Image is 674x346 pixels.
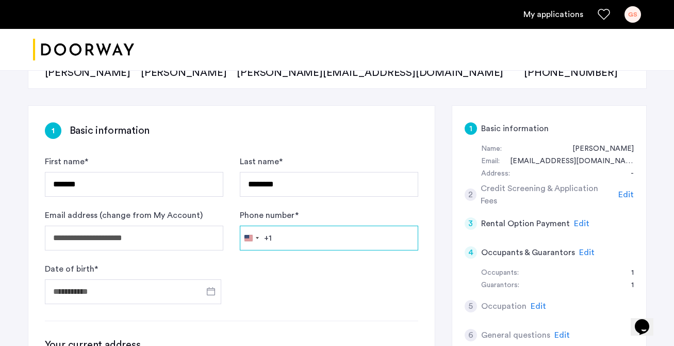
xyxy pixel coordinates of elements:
h5: Occupation [481,300,527,312]
button: Selected country [240,226,272,250]
a: My application [523,8,583,21]
label: Date of birth * [45,263,98,275]
button: Open calendar [205,285,217,297]
div: Email: [481,155,500,168]
div: Address: [481,168,510,180]
span: Edit [554,331,570,339]
div: 3 [465,217,477,230]
div: 1 [621,267,634,279]
div: 1 [465,122,477,135]
label: Last name * [240,155,283,168]
h5: Basic information [481,122,549,135]
div: GS [624,6,641,23]
h5: Credit Screening & Application Fees [481,182,614,207]
h5: General questions [481,329,550,341]
iframe: chat widget [631,305,664,336]
span: Edit [579,248,595,257]
a: Favorites [598,8,610,21]
div: [PERSON_NAME] [141,66,226,80]
div: 5 [465,300,477,312]
div: [PERSON_NAME] [45,66,130,80]
div: Name: [481,143,502,155]
h3: Basic information [70,123,150,138]
label: Phone number * [240,209,299,222]
div: 6 [465,329,477,341]
span: Edit [574,219,589,228]
div: - [620,168,634,180]
label: Email address (change from My Account) [45,209,203,222]
img: logo [33,30,134,69]
span: Edit [618,191,634,199]
div: Guarantors: [481,279,519,292]
div: 4 [465,246,477,259]
div: [PHONE_NUMBER] [524,66,617,80]
div: 1 [45,122,61,139]
div: 1 [621,279,634,292]
h5: Rental Option Payment [481,217,570,230]
div: 2 [465,188,477,201]
div: +1 [264,232,272,244]
div: Occupants: [481,267,519,279]
label: First name * [45,155,88,168]
span: Edit [531,302,546,310]
a: Cazamio logo [33,30,134,69]
h5: Occupants & Guarantors [481,246,575,259]
div: gregstanicek@gmail.com [500,155,634,168]
div: Gregory Stanicek [562,143,634,155]
div: [PERSON_NAME][EMAIL_ADDRESS][DOMAIN_NAME] [237,66,514,80]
